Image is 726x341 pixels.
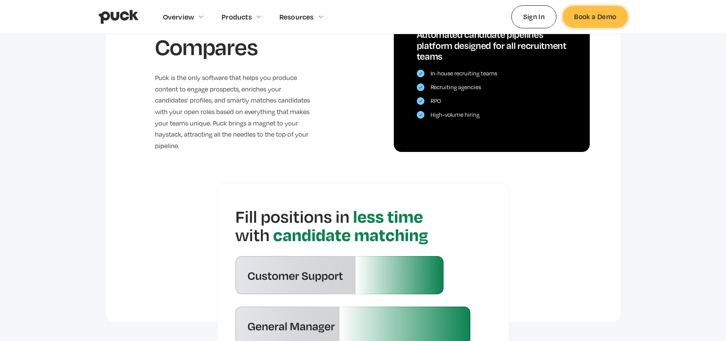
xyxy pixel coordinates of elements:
[155,72,314,152] p: Puck is the only software that helps you produce content to engage prospects, enriches your candi...
[431,98,441,104] div: RPO
[431,84,481,91] div: Recruiting agencies
[222,13,252,21] div: Products
[419,100,422,103] img: Checkmark icon
[431,70,497,77] div: In-house recruiting teams
[419,113,422,116] img: Checkmark icon
[419,72,422,75] img: Checkmark icon
[431,111,480,118] div: High-volume hiring
[563,6,628,28] a: Book a Demo
[417,29,567,62] div: Automated candidate pipelines platform designed for all recruitment teams
[419,86,422,89] img: Checkmark icon
[163,13,194,21] div: Overview
[511,5,557,28] a: Sign In
[279,13,314,21] div: Resources
[155,6,314,60] h2: How it Compares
